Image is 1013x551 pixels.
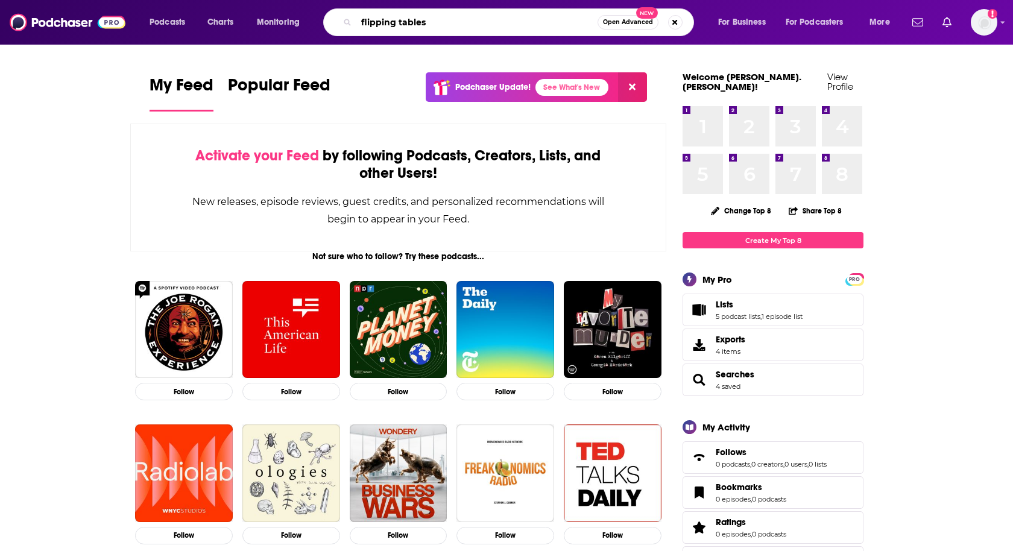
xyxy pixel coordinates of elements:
[971,9,997,36] button: Show profile menu
[195,146,319,165] span: Activate your Feed
[716,447,746,458] span: Follows
[716,530,751,538] a: 0 episodes
[687,484,711,501] a: Bookmarks
[455,82,531,92] p: Podchaser Update!
[130,251,666,262] div: Not sure who to follow? Try these podcasts...
[683,511,863,544] span: Ratings
[716,482,786,493] a: Bookmarks
[564,281,661,379] img: My Favorite Murder with Karen Kilgariff and Georgia Hardstark
[716,334,745,345] span: Exports
[683,294,863,326] span: Lists
[807,460,809,468] span: ,
[135,424,233,522] img: Radiolab
[135,527,233,544] button: Follow
[718,14,766,31] span: For Business
[938,12,956,33] a: Show notifications dropdown
[760,312,762,321] span: ,
[971,9,997,36] img: User Profile
[603,19,653,25] span: Open Advanced
[687,336,711,353] span: Exports
[683,364,863,396] span: Searches
[716,369,754,380] a: Searches
[702,274,732,285] div: My Pro
[784,460,807,468] a: 0 users
[752,530,786,538] a: 0 podcasts
[207,14,233,31] span: Charts
[350,424,447,522] img: Business Wars
[716,447,827,458] a: Follows
[683,329,863,361] a: Exports
[564,424,661,522] img: TED Talks Daily
[716,517,786,527] a: Ratings
[716,312,760,321] a: 5 podcast lists
[783,460,784,468] span: ,
[135,383,233,400] button: Follow
[702,421,750,433] div: My Activity
[135,281,233,379] a: The Joe Rogan Experience
[751,495,752,503] span: ,
[786,14,844,31] span: For Podcasters
[716,299,733,310] span: Lists
[704,203,778,218] button: Change Top 8
[200,13,241,32] a: Charts
[687,301,711,318] a: Lists
[150,75,213,112] a: My Feed
[751,530,752,538] span: ,
[716,495,751,503] a: 0 episodes
[716,482,762,493] span: Bookmarks
[248,13,315,32] button: open menu
[141,13,201,32] button: open menu
[350,527,447,544] button: Follow
[228,75,330,102] span: Popular Feed
[456,424,554,522] img: Freakonomics Radio
[150,75,213,102] span: My Feed
[564,527,661,544] button: Follow
[150,14,185,31] span: Podcasts
[456,383,554,400] button: Follow
[350,383,447,400] button: Follow
[356,13,598,32] input: Search podcasts, credits, & more...
[971,9,997,36] span: Logged in as heidi.egloff
[456,281,554,379] img: The Daily
[861,13,905,32] button: open menu
[242,281,340,379] img: This American Life
[242,383,340,400] button: Follow
[335,8,705,36] div: Search podcasts, credits, & more...
[257,14,300,31] span: Monitoring
[683,441,863,474] span: Follows
[10,11,125,34] img: Podchaser - Follow, Share and Rate Podcasts
[710,13,781,32] button: open menu
[847,275,862,284] span: PRO
[716,460,750,468] a: 0 podcasts
[716,299,803,310] a: Lists
[716,517,746,527] span: Ratings
[535,79,608,96] a: See What's New
[564,383,661,400] button: Follow
[751,460,783,468] a: 0 creators
[847,274,862,283] a: PRO
[788,199,842,222] button: Share Top 8
[827,71,853,92] a: View Profile
[683,476,863,509] span: Bookmarks
[350,281,447,379] img: Planet Money
[191,193,605,228] div: New releases, episode reviews, guest credits, and personalized recommendations will begin to appe...
[716,347,745,356] span: 4 items
[750,460,751,468] span: ,
[636,7,658,19] span: New
[687,371,711,388] a: Searches
[778,13,861,32] button: open menu
[242,424,340,522] img: Ologies with Alie Ward
[809,460,827,468] a: 0 lists
[228,75,330,112] a: Popular Feed
[716,382,740,391] a: 4 saved
[683,71,801,92] a: Welcome [PERSON_NAME].[PERSON_NAME]!
[752,495,786,503] a: 0 podcasts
